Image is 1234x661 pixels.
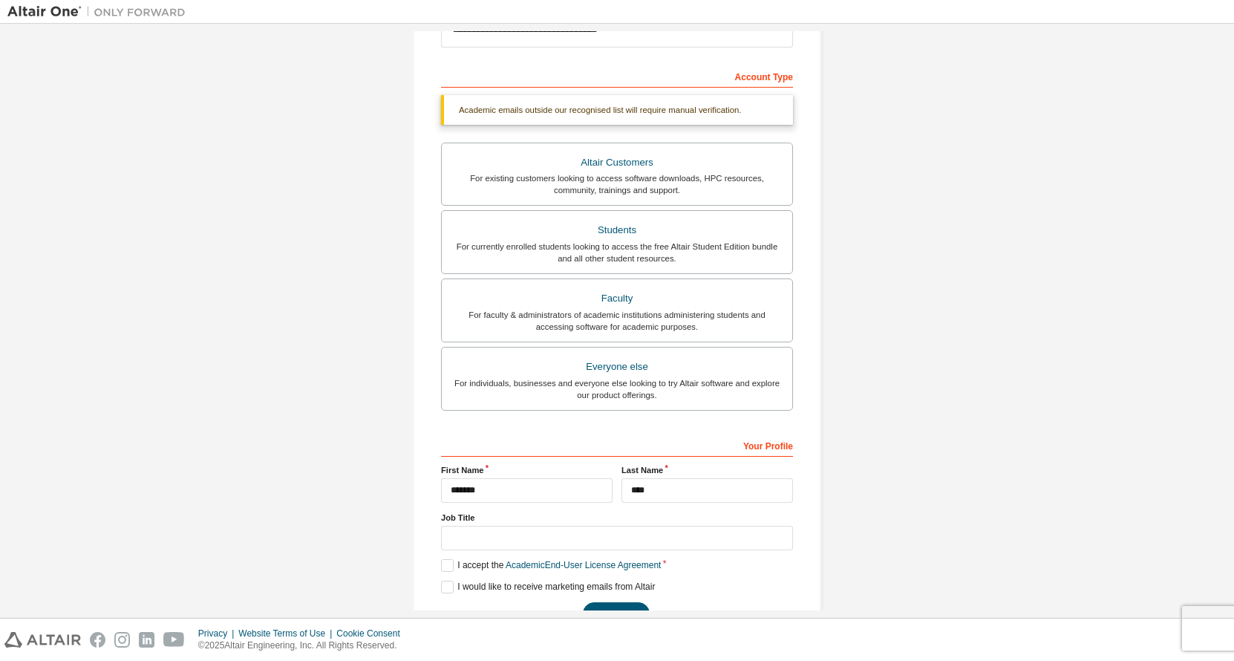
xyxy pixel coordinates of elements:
div: For currently enrolled students looking to access the free Altair Student Edition bundle and all ... [451,241,783,264]
div: Everyone else [451,356,783,377]
label: Last Name [621,464,793,476]
a: Academic End-User License Agreement [506,560,661,570]
img: facebook.svg [90,632,105,648]
button: Next [583,602,650,625]
div: Website Terms of Use [238,628,336,639]
div: Academic emails outside our recognised list will require manual verification. [441,95,793,125]
div: For faculty & administrators of academic institutions administering students and accessing softwa... [451,309,783,333]
label: I accept the [441,559,661,572]
label: I would like to receive marketing emails from Altair [441,581,655,593]
div: Your Profile [441,433,793,457]
div: Altair Customers [451,152,783,173]
div: Faculty [451,288,783,309]
div: Account Type [441,64,793,88]
div: Privacy [198,628,238,639]
img: youtube.svg [163,632,185,648]
img: instagram.svg [114,632,130,648]
img: linkedin.svg [139,632,154,648]
img: Altair One [7,4,193,19]
div: For existing customers looking to access software downloads, HPC resources, community, trainings ... [451,172,783,196]
div: For individuals, businesses and everyone else looking to try Altair software and explore our prod... [451,377,783,401]
img: altair_logo.svg [4,632,81,648]
p: © 2025 Altair Engineering, Inc. All Rights Reserved. [198,639,409,652]
div: Students [451,220,783,241]
label: Job Title [441,512,793,524]
div: Cookie Consent [336,628,408,639]
label: First Name [441,464,613,476]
